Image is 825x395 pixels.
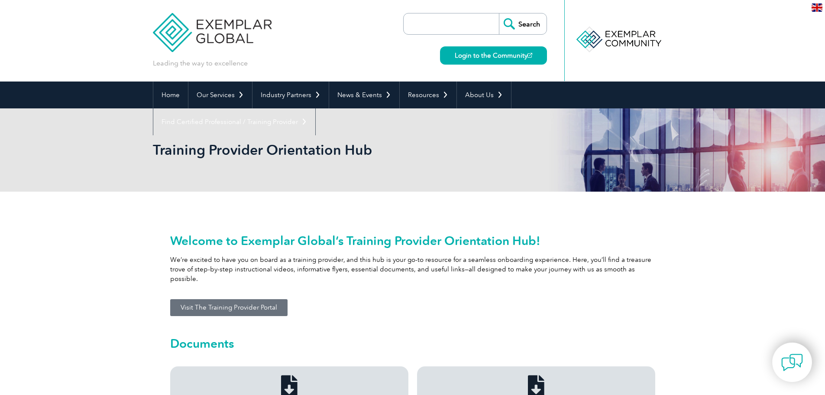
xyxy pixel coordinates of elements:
a: Resources [400,82,456,108]
img: open_square.png [527,53,532,58]
input: Search [499,13,547,34]
a: News & Events [329,82,399,108]
p: We’re excited to have you on board as a training provider, and this hub is your go-to resource fo... [170,255,655,284]
a: Visit The Training Provider Portal [170,299,288,316]
span: Visit The Training Provider Portal [181,304,277,311]
h2: Training Provider Orientation Hub [153,143,517,157]
h2: Documents [170,336,655,350]
img: contact-chat.png [781,352,803,373]
a: Login to the Community [440,46,547,65]
a: Find Certified Professional / Training Provider [153,108,315,135]
a: Industry Partners [252,82,329,108]
img: en [812,3,822,12]
a: Home [153,82,188,108]
a: Our Services [188,82,252,108]
h2: Welcome to Exemplar Global’s Training Provider Orientation Hub! [170,234,655,248]
a: About Us [457,82,511,108]
p: Leading the way to excellence [153,59,248,68]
